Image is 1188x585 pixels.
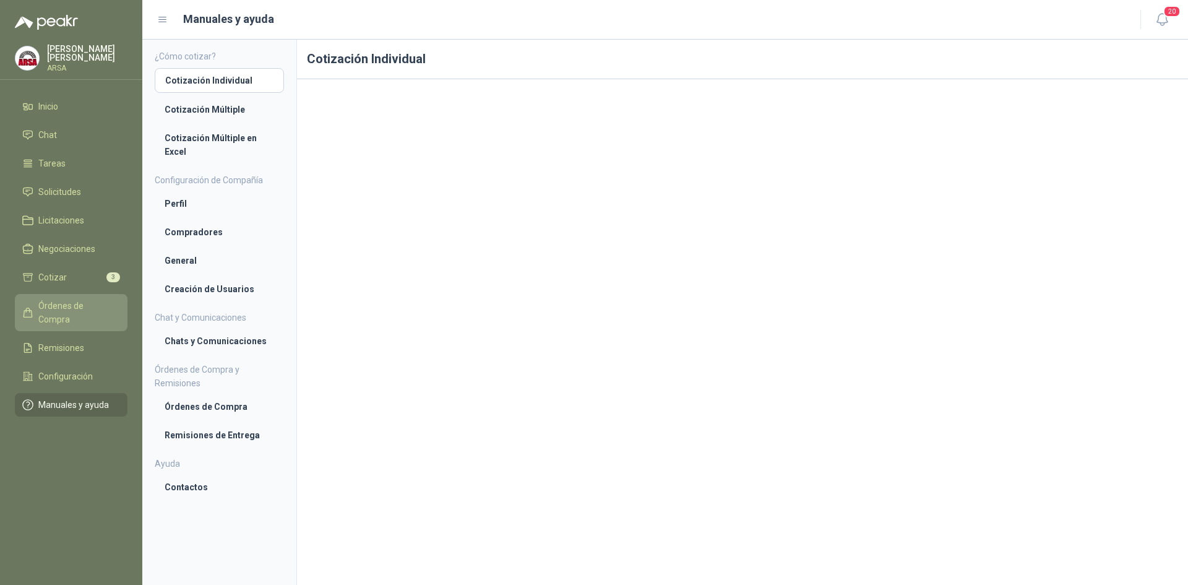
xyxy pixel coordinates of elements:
[297,40,1188,79] h1: Cotización Individual
[15,209,127,232] a: Licitaciones
[15,152,127,175] a: Tareas
[38,341,84,355] span: Remisiones
[155,311,284,324] h4: Chat y Comunicaciones
[38,398,109,412] span: Manuales y ayuda
[155,98,284,121] a: Cotización Múltiple
[165,282,274,296] li: Creación de Usuarios
[165,197,274,210] li: Perfil
[165,400,274,414] li: Órdenes de Compra
[106,272,120,282] span: 3
[155,329,284,353] a: Chats y Comunicaciones
[15,365,127,388] a: Configuración
[155,192,284,215] a: Perfil
[155,363,284,390] h4: Órdenes de Compra y Remisiones
[165,254,274,267] li: General
[15,46,39,70] img: Company Logo
[38,271,67,284] span: Cotizar
[155,173,284,187] h4: Configuración de Compañía
[15,393,127,417] a: Manuales y ayuda
[47,45,127,62] p: [PERSON_NAME] [PERSON_NAME]
[165,334,274,348] li: Chats y Comunicaciones
[1151,9,1173,31] button: 20
[155,457,284,470] h4: Ayuda
[15,294,127,331] a: Órdenes de Compra
[155,126,284,163] a: Cotización Múltiple en Excel
[155,395,284,418] a: Órdenes de Compra
[38,157,66,170] span: Tareas
[15,237,127,261] a: Negociaciones
[47,64,127,72] p: ARSA
[15,15,78,30] img: Logo peakr
[38,299,116,326] span: Órdenes de Compra
[155,475,284,499] a: Contactos
[1163,6,1181,17] span: 20
[15,266,127,289] a: Cotizar3
[38,128,57,142] span: Chat
[165,428,274,442] li: Remisiones de Entrega
[155,220,284,244] a: Compradores
[155,50,284,63] h4: ¿Cómo cotizar?
[15,123,127,147] a: Chat
[165,103,274,116] li: Cotización Múltiple
[38,214,84,227] span: Licitaciones
[165,131,274,158] li: Cotización Múltiple en Excel
[165,74,273,87] li: Cotización Individual
[38,370,93,383] span: Configuración
[155,423,284,447] a: Remisiones de Entrega
[38,100,58,113] span: Inicio
[307,89,1178,577] iframe: 953374dfa75b41f38925b712e2491bfd
[155,249,284,272] a: General
[183,11,274,28] h1: Manuales y ayuda
[38,242,95,256] span: Negociaciones
[15,95,127,118] a: Inicio
[38,185,81,199] span: Solicitudes
[165,480,274,494] li: Contactos
[15,336,127,360] a: Remisiones
[155,277,284,301] a: Creación de Usuarios
[165,225,274,239] li: Compradores
[15,180,127,204] a: Solicitudes
[155,68,284,93] a: Cotización Individual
